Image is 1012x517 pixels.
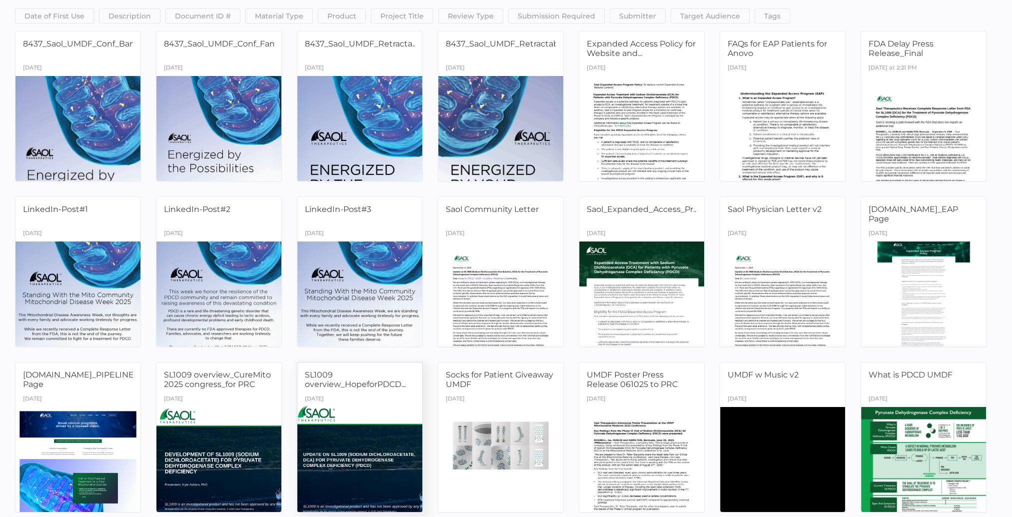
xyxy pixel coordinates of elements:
div: [DATE] [869,227,888,241]
span: Saol Physician Letter v2 [728,204,822,214]
div: [DATE] [164,392,183,407]
button: Description [99,8,160,23]
span: SL1009 overview_CureMito 2025 congress_for PRC [164,370,271,389]
span: LinkedIn-Post#2 [164,204,230,214]
span: Project Title [380,9,424,23]
div: [DATE] [446,61,465,76]
button: Project Title [371,8,433,23]
span: Saol_Expanded_Access_Pr... [587,204,698,214]
div: [DATE] [587,61,606,76]
div: [DATE] [305,227,324,241]
div: [DATE] [305,392,324,407]
div: [DATE] [23,392,42,407]
div: [DATE] [728,227,747,241]
span: Tags [764,9,781,23]
button: Tags [755,8,790,23]
span: Submission Required [518,9,595,23]
span: SL1009 overview_HopeforPDCD... [305,370,406,389]
div: [DATE] [305,61,324,76]
button: Submission Required [508,8,605,23]
div: [DATE] [587,392,606,407]
div: [DATE] [23,61,42,76]
button: Date of First Use [15,8,94,23]
span: Socks for Patient Giveaway UMDF [446,370,553,389]
div: [DATE] [164,61,183,76]
button: Submitter [610,8,666,23]
div: [DATE] [869,392,888,407]
div: [DATE] [728,61,747,76]
span: Submitter [619,9,656,23]
button: Product [318,8,366,23]
span: FAQs for EAP Patients for Anovo [728,39,827,58]
span: UMDF w Music v2 [728,370,799,379]
div: [DATE] [446,392,465,407]
span: FDA Delay Press Release_Final [869,39,934,58]
button: Document ID # [165,8,240,23]
span: [DOMAIN_NAME]_PIPELINE Page [23,370,134,389]
span: Expanded Access Policy for Website and... [587,39,696,58]
div: [DATE] [446,227,465,241]
span: Date of First Use [24,9,84,23]
div: [DATE] [587,227,606,241]
span: LinkedIn-Post#1 [23,204,88,214]
span: Description [108,9,151,23]
span: Review Type [448,9,494,23]
span: What is PDCD UMDF [869,370,953,379]
span: Product [327,9,356,23]
button: Review Type [438,8,503,23]
span: Material Type [255,9,303,23]
span: Target Audience [680,9,740,23]
span: Saol Community Letter [446,204,539,214]
span: [DOMAIN_NAME]_EAP Page [869,204,958,223]
span: 8437_Saol_UMDF_Conf_Family_program_v3 [164,39,338,48]
div: [DATE] [23,227,42,241]
span: 8437_Saol_UMDF_Retracta... [305,39,417,48]
span: UMDF Poster Press Release 061025 to PRC [587,370,678,389]
button: Material Type [245,8,313,23]
div: [DATE] [164,227,183,241]
button: Target Audience [671,8,750,23]
span: 8437_Saol_UMDF_RetractableBa... [446,39,581,48]
span: Document ID # [175,9,231,23]
div: [DATE] [728,392,747,407]
span: 8437_Saol_UMDF_Conf_Banquet_... [23,39,163,48]
div: [DATE] at 2:21 PM [869,61,917,76]
span: LinkedIn-Post#3 [305,204,371,214]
